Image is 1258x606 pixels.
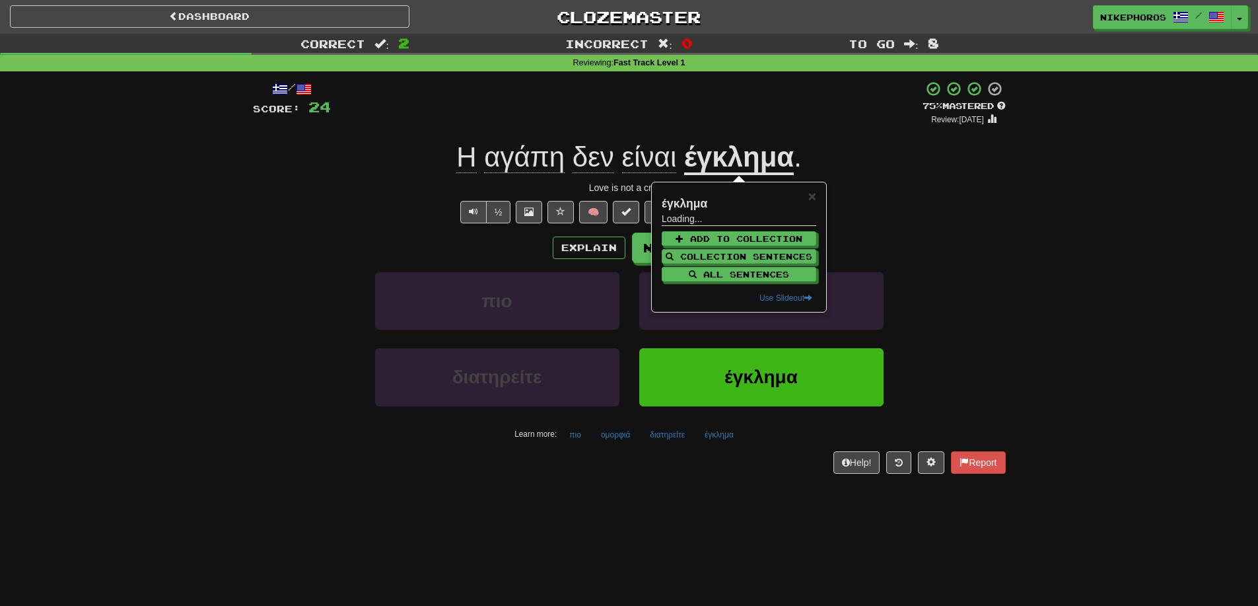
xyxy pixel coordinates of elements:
span: 0 [681,35,693,51]
button: διατηρείτε [643,425,692,445]
span: Nikephoros [1100,11,1166,23]
small: Learn more: [514,430,557,439]
button: Use Slideout [755,291,816,305]
button: Play sentence audio (ctl+space) [460,201,487,223]
span: Η [456,141,476,173]
button: Help! [833,451,880,474]
button: 🧠 [579,201,608,223]
span: Correct [300,37,365,50]
u: έγκλημα [684,141,794,175]
button: πιο [375,272,619,330]
a: Clozemaster [429,5,829,28]
button: έγκλημα [639,348,884,406]
button: Round history (alt+y) [886,451,911,474]
span: : [374,38,389,50]
div: Text-to-speech controls [458,201,511,223]
strong: έγκλημα [662,197,707,210]
div: Love is not a crime. [253,181,1006,194]
span: 8 [928,35,939,51]
span: ding... [662,213,703,224]
span: / [1195,11,1202,20]
button: Close [808,189,816,203]
span: Loa [662,213,677,224]
span: To go [849,37,895,50]
span: διατηρείτε [452,367,542,387]
span: έγκλημα [724,367,798,387]
span: δεν [573,141,614,173]
span: . [794,141,802,172]
button: ομορφιά [594,425,637,445]
button: Add to Collection [662,231,816,246]
span: πιο [481,291,512,311]
button: Explain [553,237,625,259]
a: Nikephoros / [1093,5,1232,29]
span: 24 [308,98,331,115]
strong: Fast Track Level 1 [613,58,685,67]
span: Score: [253,103,300,114]
span: : [904,38,919,50]
button: All Sentences [662,267,816,282]
span: 2 [398,35,409,51]
span: : [658,38,672,50]
button: Report [951,451,1005,474]
span: αγάπη [484,141,565,173]
a: Dashboard [10,5,409,28]
small: Review: [DATE] [931,115,984,124]
div: Mastered [923,100,1006,112]
button: έγκλημα [697,425,741,445]
button: διατηρείτε [375,348,619,406]
button: Show image (alt+x) [516,201,542,223]
button: Collection Sentences [662,249,816,264]
span: Incorrect [565,37,648,50]
button: Set this sentence to 100% Mastered (alt+m) [613,201,639,223]
button: πιο [562,425,588,445]
button: Favorite sentence (alt+f) [547,201,574,223]
div: / [253,81,331,97]
button: ½ [486,201,511,223]
span: × [808,188,816,204]
button: ομορφιά [639,272,884,330]
span: 75 % [923,100,942,111]
button: Reset to 0% Mastered (alt+r) [645,201,671,223]
button: Next [632,233,706,263]
span: είναι [622,141,677,173]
